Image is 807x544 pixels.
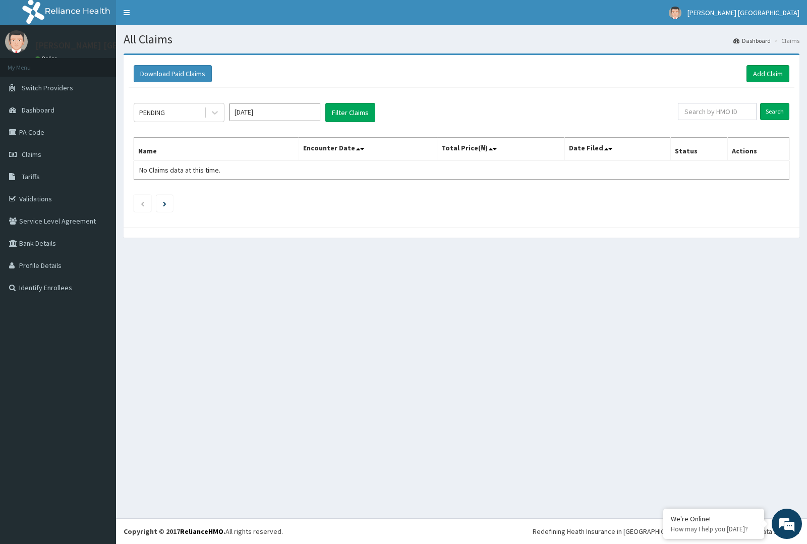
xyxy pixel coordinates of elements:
[140,199,145,208] a: Previous page
[678,103,757,120] input: Search by HMO ID
[437,138,564,161] th: Total Price(₦)
[671,514,757,523] div: We're Online!
[733,36,771,45] a: Dashboard
[772,36,799,45] li: Claims
[134,65,212,82] button: Download Paid Claims
[22,105,54,115] span: Dashboard
[727,138,789,161] th: Actions
[35,41,187,50] p: [PERSON_NAME] [GEOGRAPHIC_DATA]
[22,83,73,92] span: Switch Providers
[134,138,299,161] th: Name
[22,172,40,181] span: Tariffs
[746,65,789,82] a: Add Claim
[139,166,220,175] span: No Claims data at this time.
[565,138,671,161] th: Date Filed
[760,103,789,120] input: Search
[5,30,28,53] img: User Image
[124,527,225,536] strong: Copyright © 2017 .
[139,107,165,118] div: PENDING
[299,138,437,161] th: Encounter Date
[671,525,757,533] p: How may I help you today?
[687,8,799,17] span: [PERSON_NAME] [GEOGRAPHIC_DATA]
[163,199,166,208] a: Next page
[325,103,375,122] button: Filter Claims
[533,526,799,536] div: Redefining Heath Insurance in [GEOGRAPHIC_DATA] using Telemedicine and Data Science!
[229,103,320,121] input: Select Month and Year
[116,518,807,544] footer: All rights reserved.
[669,7,681,19] img: User Image
[124,33,799,46] h1: All Claims
[22,150,41,159] span: Claims
[180,527,223,536] a: RelianceHMO
[35,55,60,62] a: Online
[670,138,727,161] th: Status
